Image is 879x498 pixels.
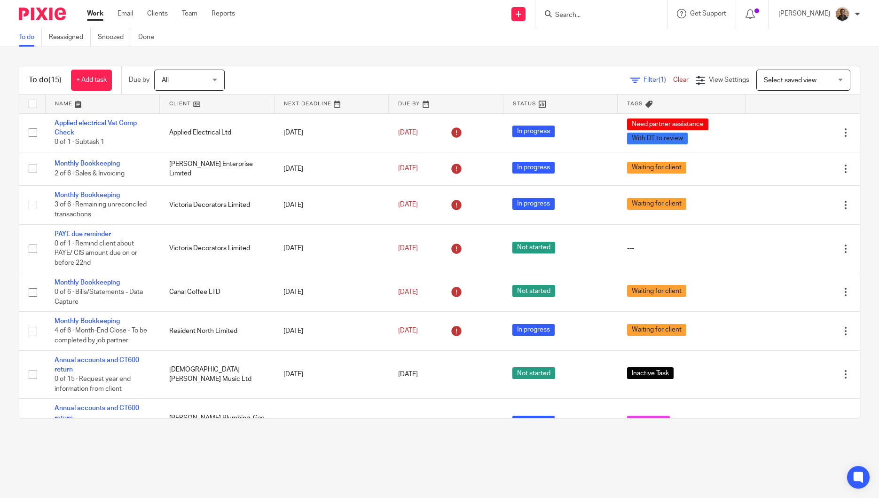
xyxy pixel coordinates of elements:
td: [DATE] [274,224,389,273]
a: Monthly Bookkeeping [55,160,120,167]
a: Monthly Bookkeeping [55,279,120,286]
a: To do [19,28,42,47]
td: [DATE] [274,350,389,399]
span: Not started [512,285,555,297]
td: [DATE] [274,113,389,152]
a: + Add task [71,70,112,91]
a: Clear [673,77,689,83]
span: [DATE] [398,328,418,334]
span: Not started [512,242,555,253]
span: Need partner assistance [627,119,708,130]
span: Invoiceable [627,416,670,427]
span: All [162,77,169,84]
h1: To do [29,75,62,85]
span: [DATE] [398,245,418,252]
span: [DATE] [398,129,418,136]
span: [DATE] [398,166,418,172]
a: Clients [147,9,168,18]
span: Waiting for client [627,285,686,297]
span: Inactive Task [627,367,674,379]
span: (1) [659,77,666,83]
a: Email [118,9,133,18]
span: 0 of 1 · Remind client about PAYE/ CIS amount due on or before 22nd [55,240,137,266]
span: Get Support [690,10,726,17]
img: Pixie [19,8,66,20]
span: (15) [48,76,62,84]
span: Waiting for client [627,324,686,336]
span: In progress [512,416,555,427]
a: Applied electrical Vat Comp Check [55,120,137,136]
td: [DATE] [274,273,389,311]
span: In progress [512,324,555,336]
td: Victoria Decorators Limited [160,224,275,273]
td: [PERSON_NAME] Enterprise Limited [160,152,275,185]
a: Team [182,9,197,18]
a: Done [138,28,161,47]
span: 0 of 15 · Request year end information from client [55,376,131,392]
td: [DATE] [274,152,389,185]
span: Select saved view [764,77,816,84]
span: In progress [512,162,555,174]
span: 0 of 6 · Bills/Statements - Data Capture [55,289,143,305]
div: --- [627,244,736,253]
span: Not started [512,367,555,379]
a: Monthly Bookkeeping [55,318,120,324]
a: Reassigned [49,28,91,47]
span: 2 of 6 · Sales & Invoicing [55,170,125,177]
td: [DATE] [274,399,389,447]
td: [DATE] [274,312,389,350]
td: [PERSON_NAME] Plumbing, Gas & Electrics Ltd [160,399,275,447]
a: Work [87,9,103,18]
span: 4 of 6 · Month-End Close - To be completed by job partner [55,328,147,344]
input: Search [554,11,639,20]
span: With DT to review [627,133,688,144]
span: In progress [512,126,555,137]
td: Applied Electrical Ltd [160,113,275,152]
p: Due by [129,75,149,85]
span: Filter [644,77,673,83]
span: Waiting for client [627,198,686,210]
a: Monthly Bookkeeping [55,192,120,198]
img: WhatsApp%20Image%202025-04-23%20.jpg [835,7,850,22]
p: [PERSON_NAME] [778,9,830,18]
a: Annual accounts and CT600 return [55,357,139,373]
span: In progress [512,198,555,210]
td: Victoria Decorators Limited [160,186,275,224]
a: Snoozed [98,28,131,47]
td: Canal Coffee LTD [160,273,275,311]
td: Resident North Limited [160,312,275,350]
span: View Settings [709,77,749,83]
span: Tags [627,101,643,106]
span: [DATE] [398,371,418,378]
td: [DATE] [274,186,389,224]
a: Reports [212,9,235,18]
span: [DATE] [398,202,418,208]
span: 3 of 6 · Remaining unreconciled transactions [55,202,147,218]
a: Annual accounts and CT600 return [55,405,139,421]
td: [DEMOGRAPHIC_DATA][PERSON_NAME] Music Ltd [160,350,275,399]
span: 0 of 1 · Subtask 1 [55,139,104,145]
a: PAYE due reminder [55,231,111,237]
span: Waiting for client [627,162,686,174]
span: [DATE] [398,289,418,295]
